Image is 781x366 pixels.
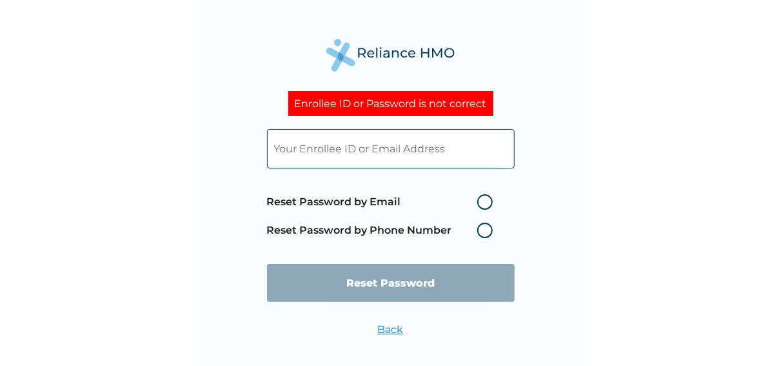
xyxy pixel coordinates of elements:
img: Reliance Health's Logo [326,39,455,72]
label: Reset Password by Email [267,194,499,210]
input: Your Enrollee ID or Email Address [267,129,515,168]
span: Password reset method [267,188,499,245]
input: Reset Password [267,264,515,302]
label: Reset Password by Phone Number [267,223,499,238]
a: Back [378,323,404,336]
div: Enrollee ID or Password is not correct [288,91,493,116]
